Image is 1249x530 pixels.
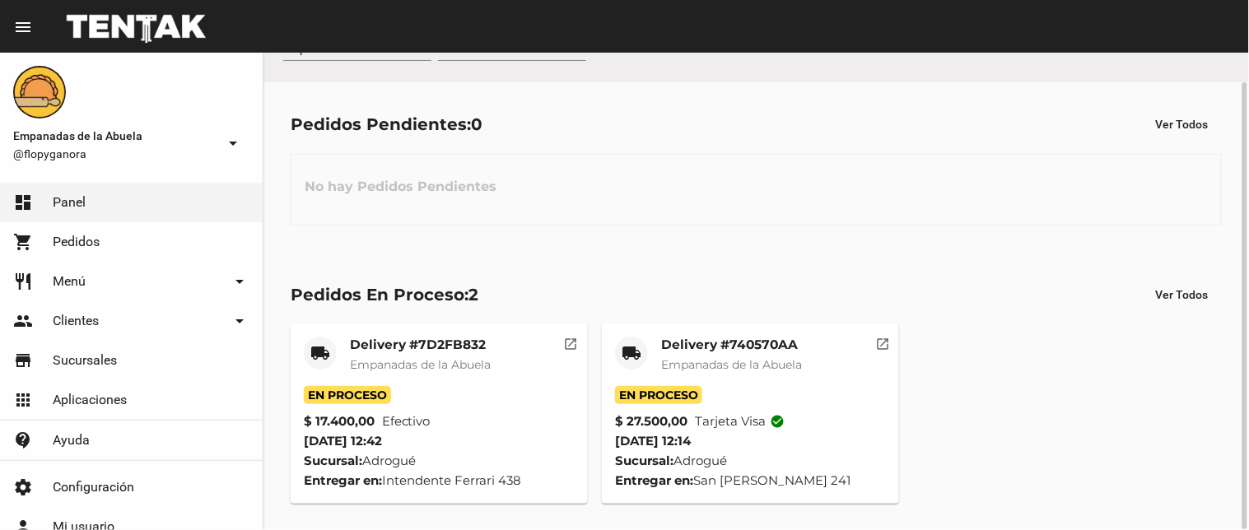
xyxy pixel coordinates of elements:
[53,432,90,449] span: Ayuda
[310,343,330,363] mat-icon: local_shipping
[53,313,99,329] span: Clientes
[291,162,510,212] h3: No hay Pedidos Pendientes
[615,411,687,431] strong: $ 27.500,00
[13,430,33,450] mat-icon: contact_support
[661,337,802,353] mat-card-title: Delivery #740570AA
[304,451,575,471] div: Adrogué
[230,272,249,291] mat-icon: arrow_drop_down
[223,133,243,153] mat-icon: arrow_drop_down
[13,232,33,252] mat-icon: shopping_cart
[875,334,890,349] mat-icon: open_in_new
[471,114,482,134] span: 0
[13,390,33,410] mat-icon: apps
[13,66,66,119] img: f0136945-ed32-4f7c-91e3-a375bc4bb2c5.png
[53,392,127,408] span: Aplicaciones
[770,414,785,429] mat-icon: check_circle
[661,357,802,372] span: Empanadas de la Abuela
[53,194,86,211] span: Panel
[230,311,249,331] mat-icon: arrow_drop_down
[350,337,491,353] mat-card-title: Delivery #7D2FB832
[291,281,478,308] div: Pedidos En Proceso:
[13,126,217,146] span: Empanadas de la Abuela
[615,451,886,471] div: Adrogué
[291,111,482,137] div: Pedidos Pendientes:
[13,311,33,331] mat-icon: people
[304,453,362,468] strong: Sucursal:
[304,411,375,431] strong: $ 17.400,00
[53,234,100,250] span: Pedidos
[382,411,431,431] span: Efectivo
[53,479,134,495] span: Configuración
[53,352,117,369] span: Sucursales
[468,285,478,305] span: 2
[304,471,575,490] div: Intendente Ferrari 438
[350,357,491,372] span: Empanadas de la Abuela
[13,477,33,497] mat-icon: settings
[1143,109,1222,139] button: Ver Todos
[13,146,217,162] span: @flopyganora
[1156,118,1209,131] span: Ver Todos
[13,351,33,370] mat-icon: store
[13,17,33,37] mat-icon: menu
[13,272,33,291] mat-icon: restaurant
[615,472,693,488] strong: Entregar en:
[615,433,691,449] span: [DATE] 12:14
[615,453,673,468] strong: Sucursal:
[695,411,785,431] span: Tarjeta visa
[615,471,886,490] div: San [PERSON_NAME] 241
[615,386,702,404] span: En Proceso
[304,386,391,404] span: En Proceso
[1156,288,1209,301] span: Ver Todos
[53,273,86,290] span: Menú
[622,343,641,363] mat-icon: local_shipping
[13,193,33,212] mat-icon: dashboard
[564,334,579,349] mat-icon: open_in_new
[304,433,382,449] span: [DATE] 12:42
[1143,280,1222,309] button: Ver Todos
[304,472,382,488] strong: Entregar en:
